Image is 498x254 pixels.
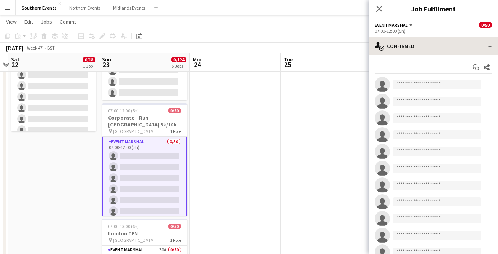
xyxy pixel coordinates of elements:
[168,224,181,229] span: 0/50
[102,114,187,128] h3: Corporate - Run [GEOGRAPHIC_DATA] 5k/10k
[6,18,17,25] span: View
[41,18,52,25] span: Jobs
[170,237,181,243] span: 1 Role
[16,0,63,15] button: Southern Events
[83,57,95,62] span: 0/18
[107,0,151,15] button: Midlands Events
[168,108,181,113] span: 0/50
[11,19,96,131] app-job-card: 08:00-12:00 (4h)0/18Olympic North 5k & 10k [GEOGRAPHIC_DATA] 5k and 10k1 RoleEvent Marshal28A0/18...
[3,17,20,27] a: View
[113,128,155,134] span: [GEOGRAPHIC_DATA]
[172,63,186,69] div: 5 Jobs
[192,60,203,69] span: 24
[375,28,492,34] div: 07:00-12:00 (5h)
[6,44,24,52] div: [DATE]
[284,56,293,63] span: Tue
[283,60,293,69] span: 25
[57,17,80,27] a: Comms
[11,56,19,63] span: Sat
[102,56,111,63] span: Sun
[375,22,414,28] button: Event Marshal
[60,18,77,25] span: Comms
[108,108,139,113] span: 07:00-12:00 (5h)
[113,237,155,243] span: [GEOGRAPHIC_DATA]
[10,60,19,69] span: 22
[171,57,186,62] span: 0/124
[102,52,187,100] app-card-role: Kit Marshal3A0/306:00-13:00 (7h)
[369,4,498,14] h3: Job Fulfilment
[101,60,111,69] span: 23
[63,0,107,15] button: Northern Events
[83,63,95,69] div: 1 Job
[170,128,181,134] span: 1 Role
[102,103,187,216] app-job-card: 07:00-12:00 (5h)0/50Corporate - Run [GEOGRAPHIC_DATA] 5k/10k [GEOGRAPHIC_DATA]1 RoleEvent Marshal...
[24,18,33,25] span: Edit
[108,224,139,229] span: 07:00-13:00 (6h)
[479,22,492,28] span: 0/50
[193,56,203,63] span: Mon
[369,37,498,55] div: Confirmed
[102,230,187,237] h3: London TEN
[38,17,55,27] a: Jobs
[375,22,408,28] span: Event Marshal
[21,17,36,27] a: Edit
[25,45,44,51] span: Week 47
[47,45,55,51] div: BST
